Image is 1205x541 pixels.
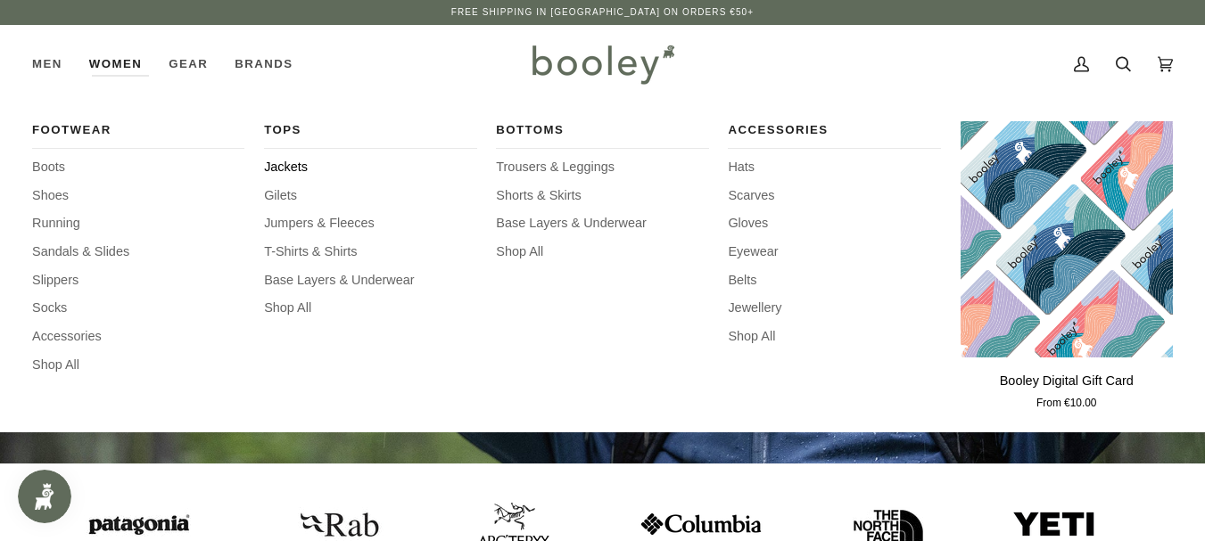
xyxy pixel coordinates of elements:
span: From €10.00 [1036,396,1096,412]
img: Booley [524,38,681,90]
a: Boots [32,158,244,177]
span: Men [32,55,62,73]
a: Shorts & Skirts [496,186,708,206]
a: Base Layers & Underwear [264,271,476,291]
a: Men [32,25,76,103]
span: Gear [169,55,208,73]
div: Women Footwear Boots Shoes Running Sandals & Slides Slippers Socks Accessories Shop All Tops Jack... [76,25,155,103]
span: Tops [264,121,476,139]
a: Shop All [496,242,708,262]
a: Shop All [728,327,940,347]
a: Socks [32,299,244,318]
a: Accessories [728,121,940,149]
a: Belts [728,271,940,291]
a: Women [76,25,155,103]
a: Scarves [728,186,940,206]
a: Shop All [264,299,476,318]
a: Running [32,214,244,234]
p: Booley Digital Gift Card [1000,372,1134,391]
a: Slippers [32,271,244,291]
a: Bottoms [496,121,708,149]
span: Brands [235,55,293,73]
a: Tops [264,121,476,149]
a: Hats [728,158,940,177]
a: Gear [155,25,221,103]
a: Trousers & Leggings [496,158,708,177]
a: Eyewear [728,242,940,262]
product-grid-item-variant: €10.00 [961,121,1173,357]
a: Gilets [264,186,476,206]
a: T-Shirts & Shirts [264,242,476,262]
p: Free Shipping in [GEOGRAPHIC_DATA] on Orders €50+ [451,5,754,20]
span: Bottoms [496,121,708,139]
a: Booley Digital Gift Card [961,365,1173,412]
a: Sandals & Slides [32,242,244,262]
a: Jackets [264,158,476,177]
a: Gloves [728,214,940,234]
span: Footwear [32,121,244,139]
a: Jumpers & Fleeces [264,214,476,234]
a: Accessories [32,327,244,347]
a: Jewellery [728,299,940,318]
iframe: Button to open loyalty program pop-up [18,470,71,523]
a: Footwear [32,121,244,149]
product-grid-item: Booley Digital Gift Card [961,121,1173,411]
a: Shoes [32,186,244,206]
a: Shop All [32,356,244,375]
span: Women [89,55,142,73]
a: Brands [221,25,306,103]
span: Accessories [728,121,940,139]
a: Base Layers & Underwear [496,214,708,234]
a: Booley Digital Gift Card [961,121,1173,357]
